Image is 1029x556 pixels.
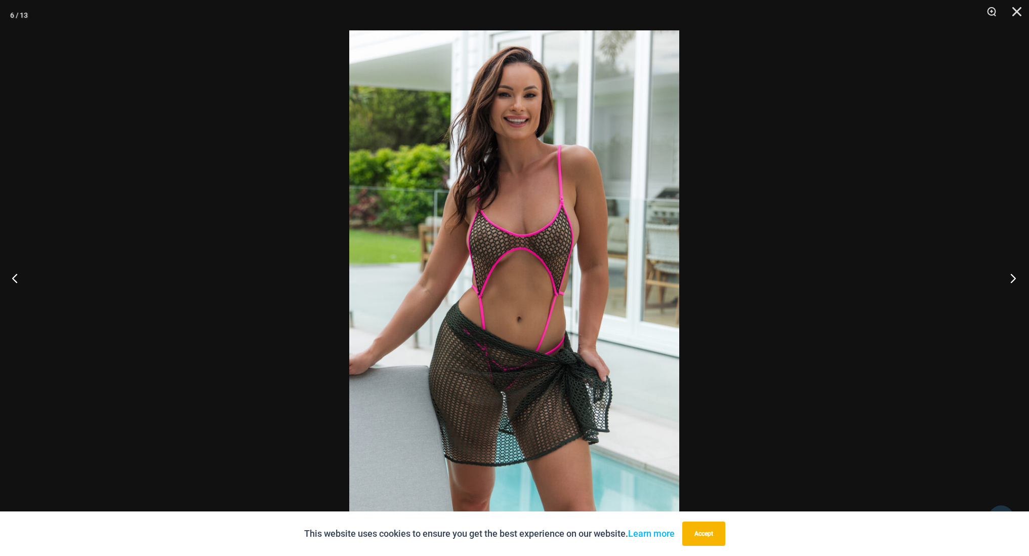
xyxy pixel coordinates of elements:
[304,526,675,541] p: This website uses cookies to ensure you get the best experience on our website.
[10,8,28,23] div: 6 / 13
[349,30,679,526] img: Inferno Mesh Olive Fuchsia 8561 One Piece St Martin Khaki 5996 Sarong 03
[991,253,1029,303] button: Next
[682,522,725,546] button: Accept
[628,528,675,539] a: Learn more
